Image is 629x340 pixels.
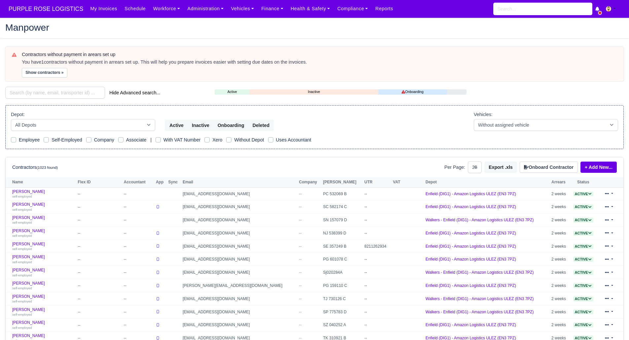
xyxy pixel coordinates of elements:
[181,201,297,214] td: [EMAIL_ADDRESS][DOMAIN_NAME]
[12,234,32,237] small: self-employed
[372,2,397,15] a: Reports
[181,240,297,253] td: [EMAIL_ADDRESS][DOMAIN_NAME]
[322,319,363,332] td: SZ 040252 A
[234,136,264,144] label: Without Depot
[165,120,188,131] button: Active
[573,244,593,249] a: Active
[287,2,334,15] a: Health & Safety
[573,270,593,275] a: Active
[12,286,32,290] small: self-employed
[573,296,593,301] span: Active
[22,68,67,77] button: Show contractors »
[12,299,32,303] small: self-employed
[19,136,40,144] label: Employee
[181,292,297,305] td: [EMAIL_ADDRESS][DOMAIN_NAME]
[322,187,363,201] td: PC 532069 B
[12,255,74,264] a: [PERSON_NAME] self-employed
[299,204,302,209] span: --
[76,227,122,240] td: --
[181,253,297,266] td: [EMAIL_ADDRESS][DOMAIN_NAME]
[12,268,74,277] a: [PERSON_NAME] self-employed
[12,281,74,291] a: [PERSON_NAME] self-employed
[550,227,570,240] td: 2 weeks
[181,177,297,187] th: Email
[299,218,302,222] span: --
[12,326,32,329] small: self-employed
[550,201,570,214] td: 2 weeks
[484,162,517,173] button: Export .xls
[363,240,391,253] td: 8211262934
[426,296,534,301] a: Walkers - Enfield (DIG1) - Amazon Logistics ULEZ (EN3 7PZ)
[12,229,74,238] a: [PERSON_NAME] self-employed
[363,214,391,227] td: --
[322,292,363,305] td: TJ 730126 C
[12,313,32,316] small: self-employed
[363,253,391,266] td: --
[76,305,122,319] td: --
[363,187,391,201] td: --
[12,242,74,251] a: [PERSON_NAME] self-employed
[322,227,363,240] td: NJ 538399 D
[444,164,465,171] label: Per Page:
[76,279,122,293] td: --
[12,273,32,277] small: self-employed
[122,187,154,201] td: --
[12,202,74,212] a: [PERSON_NAME] self-employed
[363,227,391,240] td: --
[573,257,593,262] span: Active
[12,208,32,211] small: self-employed
[5,87,105,99] input: Search (by name, email, transporter id) ...
[248,120,274,131] button: Deleted
[299,192,302,196] span: --
[76,201,122,214] td: --
[573,204,593,209] a: Active
[550,266,570,279] td: 2 weeks
[550,214,570,227] td: 2 weeks
[299,270,302,275] span: --
[181,266,297,279] td: [EMAIL_ADDRESS][DOMAIN_NAME]
[550,240,570,253] td: 2 weeks
[426,244,516,249] a: Enfield (DIG1) - Amazon Logistics ULEZ (EN3 7PZ)
[6,177,76,187] th: Name
[426,218,534,222] a: Walkers - Enfield (DIG1) - Amazon Logistics ULEZ (EN3 7PZ)
[299,323,302,327] span: --
[550,253,570,266] td: 2 weeks
[250,89,378,95] a: Inactive
[122,319,154,332] td: --
[76,177,122,187] th: Flex ID
[322,240,363,253] td: SE 357249 B
[573,323,593,327] a: Active
[550,187,570,201] td: 2 weeks
[122,177,154,187] th: Accountant
[105,87,164,98] button: Hide Advanced search...
[550,279,570,293] td: 2 weeks
[258,2,287,15] a: Finance
[426,283,516,288] a: Enfield (DIG1) - Amazon Logistics ULEZ (EN3 7PZ)
[213,120,249,131] button: Onboarding
[580,162,617,173] a: + Add New...
[322,201,363,214] td: SC 582174 C
[596,308,629,340] iframe: Chat Widget
[181,214,297,227] td: [EMAIL_ADDRESS][DOMAIN_NAME]
[52,136,82,144] label: Self-Employed
[87,2,121,15] a: My Invoices
[573,192,593,197] span: Active
[299,296,302,301] span: --
[37,166,58,170] small: (1023 found)
[167,177,181,187] th: Sync
[550,292,570,305] td: 2 weeks
[12,247,32,251] small: self-employed
[181,279,297,293] td: [PERSON_NAME][EMAIL_ADDRESS][DOMAIN_NAME]
[322,279,363,293] td: PG 159110 C
[184,2,227,15] a: Administration
[426,204,516,209] a: Enfield (DIG1) - Amazon Logistics ULEZ (EN3 7PZ)
[12,260,32,264] small: self-employed
[573,296,593,301] a: Active
[426,257,516,262] a: Enfield (DIG1) - Amazon Logistics ULEZ (EN3 7PZ)
[363,319,391,332] td: --
[122,227,154,240] td: --
[181,319,297,332] td: [EMAIL_ADDRESS][DOMAIN_NAME]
